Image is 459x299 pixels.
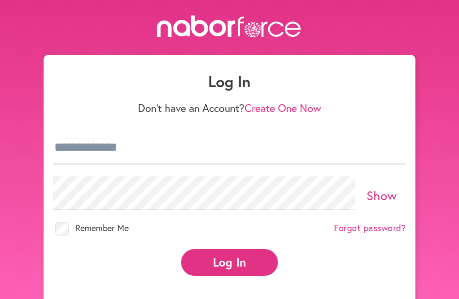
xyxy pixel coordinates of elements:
[53,72,406,91] h1: Log In
[76,222,129,234] span: Remember Me
[334,223,406,234] a: Forgot password?
[367,187,397,204] a: Show
[245,101,321,115] a: Create One Now
[181,249,278,276] button: Log In
[53,102,406,114] p: Don't have an Account?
